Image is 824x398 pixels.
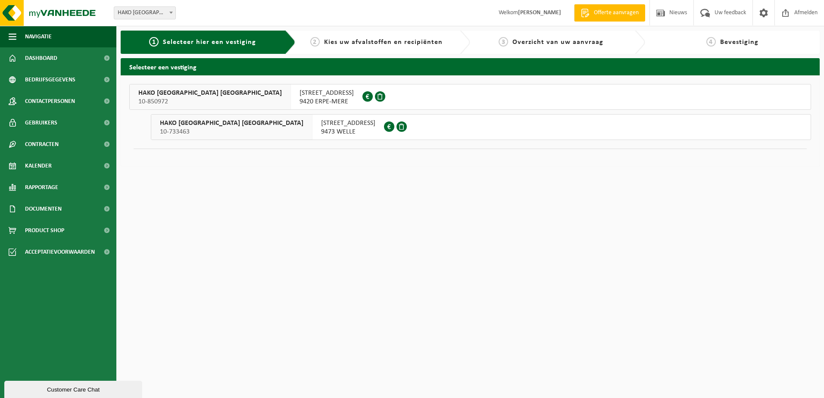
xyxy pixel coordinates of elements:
[25,26,52,47] span: Navigatie
[25,220,64,241] span: Product Shop
[706,37,716,47] span: 4
[324,39,443,46] span: Kies uw afvalstoffen en recipiënten
[300,89,354,97] span: [STREET_ADDRESS]
[25,198,62,220] span: Documenten
[160,127,303,136] span: 10-733463
[720,39,758,46] span: Bevestiging
[25,134,59,155] span: Contracten
[129,84,811,110] button: HAKO [GEOGRAPHIC_DATA] [GEOGRAPHIC_DATA] 10-850972 [STREET_ADDRESS]9420 ERPE-MERE
[149,37,159,47] span: 1
[114,6,176,19] span: HAKO BELGIUM NV
[25,241,95,263] span: Acceptatievoorwaarden
[160,119,303,127] span: HAKO [GEOGRAPHIC_DATA] [GEOGRAPHIC_DATA]
[114,7,175,19] span: HAKO BELGIUM NV
[518,9,561,16] strong: [PERSON_NAME]
[512,39,603,46] span: Overzicht van uw aanvraag
[499,37,508,47] span: 3
[151,114,811,140] button: HAKO [GEOGRAPHIC_DATA] [GEOGRAPHIC_DATA] 10-733463 [STREET_ADDRESS]9473 WELLE
[138,97,282,106] span: 10-850972
[4,379,144,398] iframe: chat widget
[121,58,820,75] h2: Selecteer een vestiging
[25,177,58,198] span: Rapportage
[300,97,354,106] span: 9420 ERPE-MERE
[321,119,375,127] span: [STREET_ADDRESS]
[25,47,57,69] span: Dashboard
[25,90,75,112] span: Contactpersonen
[25,155,52,177] span: Kalender
[163,39,256,46] span: Selecteer hier een vestiging
[592,9,641,17] span: Offerte aanvragen
[138,89,282,97] span: HAKO [GEOGRAPHIC_DATA] [GEOGRAPHIC_DATA]
[25,69,75,90] span: Bedrijfsgegevens
[25,112,57,134] span: Gebruikers
[574,4,645,22] a: Offerte aanvragen
[310,37,320,47] span: 2
[321,127,375,136] span: 9473 WELLE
